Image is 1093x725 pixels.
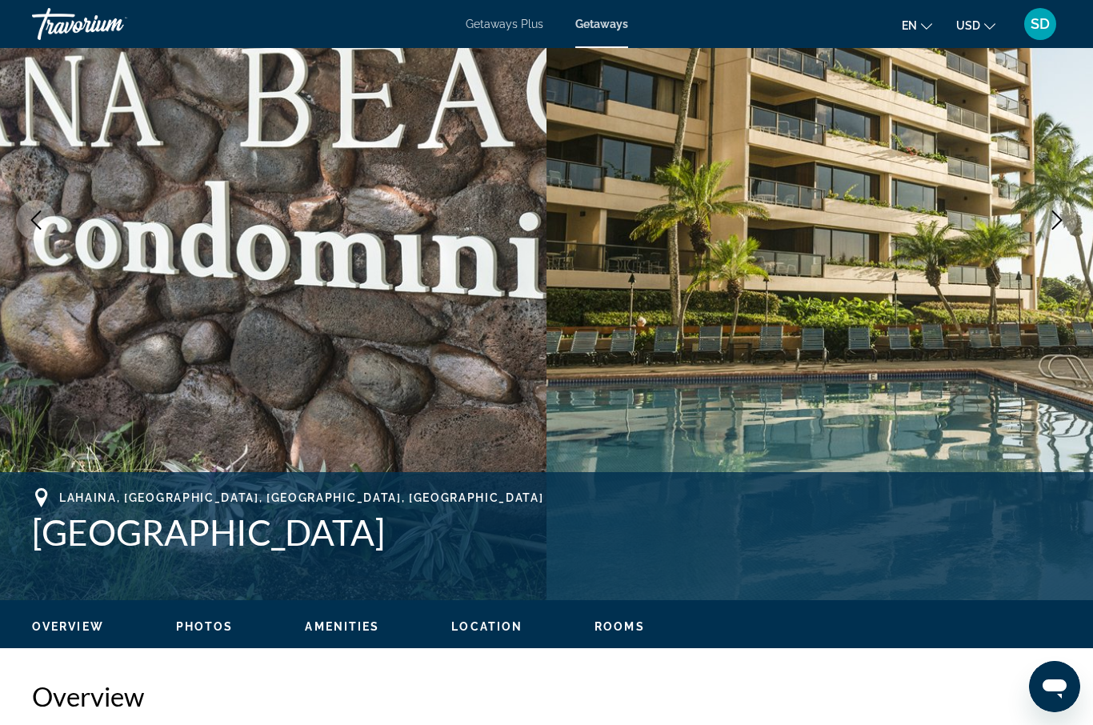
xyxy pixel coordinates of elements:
a: Travorium [32,3,192,45]
button: User Menu [1019,7,1061,41]
button: Change currency [956,14,995,37]
button: Previous image [16,200,56,240]
button: Amenities [305,619,379,634]
span: USD [956,19,980,32]
h1: [GEOGRAPHIC_DATA] [32,511,1061,553]
button: Location [451,619,522,634]
a: Getaways [575,18,628,30]
span: Rooms [595,620,645,633]
iframe: Button to launch messaging window [1029,661,1080,712]
span: Location [451,620,522,633]
span: en [902,19,917,32]
span: SD [1031,16,1050,32]
button: Rooms [595,619,645,634]
button: Next image [1037,200,1077,240]
span: Photos [176,620,234,633]
a: Getaways Plus [466,18,543,30]
span: Amenities [305,620,379,633]
button: Overview [32,619,104,634]
button: Photos [176,619,234,634]
span: Lahaina, [GEOGRAPHIC_DATA], [GEOGRAPHIC_DATA], [GEOGRAPHIC_DATA] [59,491,544,504]
button: Change language [902,14,932,37]
h2: Overview [32,680,1061,712]
span: Overview [32,620,104,633]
